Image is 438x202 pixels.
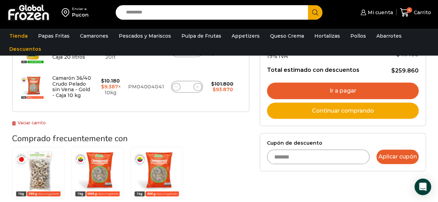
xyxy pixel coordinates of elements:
[376,150,419,164] button: Aplicar cupón
[373,29,405,42] a: Abarrotes
[267,61,381,74] th: Total estimado con descuentos
[101,78,104,84] span: $
[12,133,128,144] span: Comprado frecuentemente con
[12,120,46,125] a: Vaciar carrito
[62,7,72,18] img: address-field-icon.svg
[213,86,233,93] bdi: 93.870
[396,51,419,58] span: 41.490
[311,29,343,42] a: Hortalizas
[366,9,393,16] span: Mi cuenta
[72,7,89,11] div: Enviar a
[400,4,431,21] a: 4 Carrito
[211,81,233,87] bdi: 101.800
[101,78,120,84] bdi: 10.180
[101,84,104,90] span: $
[6,29,31,42] a: Tienda
[414,179,431,195] div: Open Intercom Messenger
[391,67,395,74] span: $
[77,29,112,42] a: Camarones
[347,29,369,42] a: Pollos
[406,7,412,13] span: 4
[52,75,91,98] a: Camarón 36/40 Crudo Pelado sin Vena - Gold - Caja 10 kg
[6,42,45,56] a: Descuentos
[267,83,419,99] a: Ir a pagar
[115,29,175,42] a: Pescados y Mariscos
[96,69,125,105] td: × 10kg
[359,6,393,19] a: Mi cuenta
[267,29,307,42] a: Queso Crema
[412,9,431,16] span: Carrito
[267,140,419,146] label: Cupón de descuento
[101,84,118,90] bdi: 9.387
[178,29,225,42] a: Pulpa de Frutas
[267,103,419,119] a: Continuar comprando
[391,67,419,74] bdi: 259.860
[396,51,400,58] span: $
[125,69,168,105] td: PM04004041
[213,86,216,93] span: $
[35,29,73,42] a: Papas Fritas
[308,5,322,20] button: Search button
[211,81,214,87] span: $
[72,11,89,18] div: Pucon
[182,82,192,92] input: Product quantity
[228,29,263,42] a: Appetizers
